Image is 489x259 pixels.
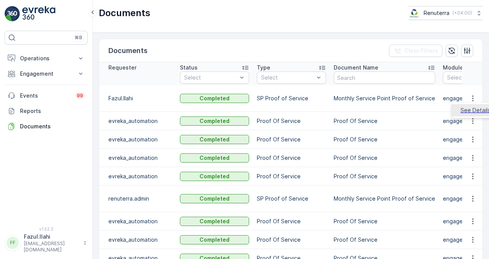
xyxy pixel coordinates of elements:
[108,173,172,180] p: evreka_automation
[261,74,314,81] p: Select
[180,94,249,103] button: Completed
[257,217,326,225] p: Proof Of Service
[5,6,20,22] img: logo
[108,217,172,225] p: evreka_automation
[257,154,326,162] p: Proof Of Service
[200,154,230,162] p: Completed
[409,9,421,17] img: Screenshot_2024-07-26_at_13.33.01.png
[200,236,230,244] p: Completed
[20,107,85,115] p: Reports
[180,172,249,181] button: Completed
[334,117,435,125] p: Proof Of Service
[180,64,198,71] p: Status
[334,173,435,180] p: Proof Of Service
[5,227,88,231] span: v 1.52.2
[5,119,88,134] a: Documents
[75,35,82,41] p: ⌘B
[257,64,270,71] p: Type
[334,195,435,203] p: Monthly Service Point Proof of Service
[180,153,249,163] button: Completed
[257,136,326,143] p: Proof Of Service
[5,88,88,103] a: Events99
[452,10,472,16] p: ( +04:00 )
[184,74,237,81] p: Select
[180,194,249,203] button: Completed
[180,217,249,226] button: Completed
[257,173,326,180] p: Proof Of Service
[180,235,249,244] button: Completed
[20,70,72,78] p: Engagement
[200,117,230,125] p: Completed
[5,51,88,66] button: Operations
[334,136,435,143] p: Proof Of Service
[99,7,150,19] p: Documents
[108,95,172,102] p: Fazul.Ilahi
[20,55,72,62] p: Operations
[108,154,172,162] p: evreka_automation
[22,6,55,22] img: logo_light-DOdMpM7g.png
[200,217,230,225] p: Completed
[180,116,249,126] button: Completed
[7,237,19,249] div: FF
[5,103,88,119] a: Reports
[108,236,172,244] p: evreka_automation
[334,154,435,162] p: Proof Of Service
[108,64,136,71] p: Requester
[20,92,71,100] p: Events
[334,217,435,225] p: Proof Of Service
[108,195,172,203] p: renuterra.admin
[334,71,435,84] input: Search
[257,117,326,125] p: Proof Of Service
[409,6,483,20] button: Renuterra(+04:00)
[257,95,326,102] p: SP Proof of Service
[108,45,148,56] p: Documents
[5,66,88,81] button: Engagement
[334,64,378,71] p: Document Name
[257,195,326,203] p: SP Proof of Service
[334,95,435,102] p: Monthly Service Point Proof of Service
[108,117,172,125] p: evreka_automation
[389,45,442,57] button: Clear Filters
[334,236,435,244] p: Proof Of Service
[200,136,230,143] p: Completed
[200,95,230,102] p: Completed
[5,233,88,253] button: FFFazul.Ilahi[EMAIL_ADDRESS][DOMAIN_NAME]
[257,236,326,244] p: Proof Of Service
[200,173,230,180] p: Completed
[180,135,249,144] button: Completed
[20,123,85,130] p: Documents
[24,233,79,241] p: Fazul.Ilahi
[424,9,449,17] p: Renuterra
[404,47,438,55] p: Clear Filters
[108,136,172,143] p: evreka_automation
[200,195,230,203] p: Completed
[77,93,83,99] p: 99
[443,64,463,71] p: Module
[24,241,79,253] p: [EMAIL_ADDRESS][DOMAIN_NAME]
